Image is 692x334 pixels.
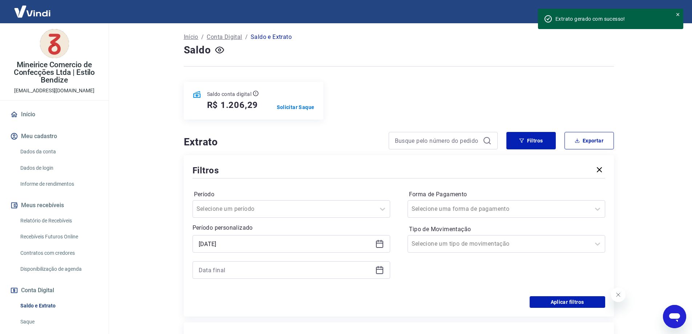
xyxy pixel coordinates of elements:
[14,87,94,94] p: [EMAIL_ADDRESS][DOMAIN_NAME]
[17,246,100,261] a: Contratos com credores
[506,132,556,149] button: Filtros
[409,225,604,234] label: Tipo de Movimentação
[17,262,100,277] a: Disponibilização de agenda
[4,5,61,11] span: Olá! Precisa de ajuda?
[395,135,480,146] input: Busque pelo número do pedido
[17,213,100,228] a: Relatório de Recebíveis
[17,298,100,313] a: Saldo e Extrato
[17,229,100,244] a: Recebíveis Futuros Online
[251,33,292,41] p: Saldo e Extrato
[245,33,248,41] p: /
[6,61,103,84] p: Mineirice Comercio de Confecções Ltda | Estilo Bendize
[17,177,100,192] a: Informe de rendimentos
[657,5,683,19] button: Sair
[199,238,372,249] input: Data inicial
[40,29,69,58] img: dc2be4f4-da12-47b7-898b-c69c696e5701.jpeg
[9,128,100,144] button: Meu cadastro
[564,132,614,149] button: Exportar
[207,33,242,41] a: Conta Digital
[201,33,204,41] p: /
[611,287,626,302] iframe: Fechar mensagem
[277,104,315,111] a: Solicitar Saque
[184,135,380,149] h4: Extrato
[184,43,211,57] h4: Saldo
[9,197,100,213] button: Meus recebíveis
[9,106,100,122] a: Início
[555,15,667,23] div: Extrato gerado com sucesso!
[17,314,100,329] a: Saque
[193,165,219,176] h5: Filtros
[184,33,198,41] a: Início
[530,296,605,308] button: Aplicar filtros
[193,224,390,232] p: Período personalizado
[199,265,372,275] input: Data final
[409,190,604,199] label: Forma de Pagamento
[9,0,56,23] img: Vindi
[207,90,252,98] p: Saldo conta digital
[17,161,100,176] a: Dados de login
[9,282,100,298] button: Conta Digital
[17,144,100,159] a: Dados da conta
[194,190,389,199] label: Período
[663,305,686,328] iframe: Botão para abrir a janela de mensagens
[207,99,258,111] h5: R$ 1.206,29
